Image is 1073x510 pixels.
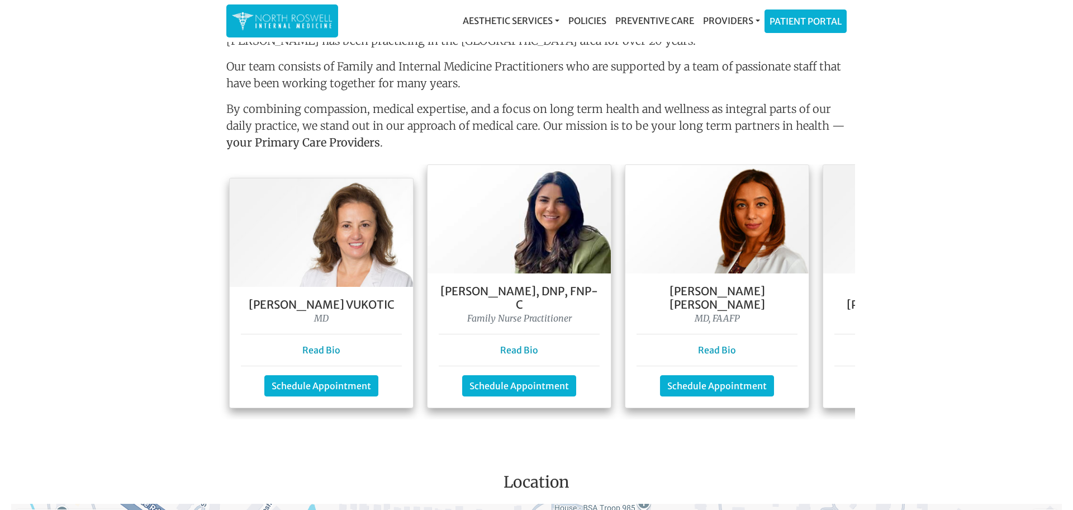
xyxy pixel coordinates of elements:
h5: [PERSON_NAME] [PERSON_NAME] [637,285,797,311]
a: Policies [564,10,611,32]
a: Read Bio [698,344,736,356]
strong: your Primary Care Providers [226,135,380,149]
a: Schedule Appointment [264,375,378,396]
a: Schedule Appointment [660,375,774,396]
p: Our team consists of Family and Internal Medicine Practitioners who are supported by a team of pa... [226,58,847,92]
img: North Roswell Internal Medicine [232,10,333,32]
h5: [PERSON_NAME] [PERSON_NAME], FNP-C [834,285,995,311]
img: Dr. Goga Vukotis [230,178,413,287]
a: Schedule Appointment [462,375,576,396]
a: Aesthetic Services [458,10,564,32]
i: Family Nurse Practitioner [467,313,572,324]
a: Read Bio [500,344,538,356]
a: Preventive Care [611,10,699,32]
i: MD [314,313,329,324]
img: Dr. Farah Mubarak Ali MD, FAAFP [625,165,809,273]
h5: [PERSON_NAME], DNP, FNP- C [439,285,600,311]
h5: [PERSON_NAME] Vukotic [241,298,402,311]
a: Providers [699,10,765,32]
a: Read Bio [302,344,340,356]
img: Keela Weeks Leger, FNP-C [823,165,1006,273]
i: MD, FAAFP [695,313,740,324]
p: By combining compassion, medical expertise, and a focus on long term health and wellness as integ... [226,101,847,155]
a: Patient Portal [765,10,846,32]
h3: Location [8,473,1065,497]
